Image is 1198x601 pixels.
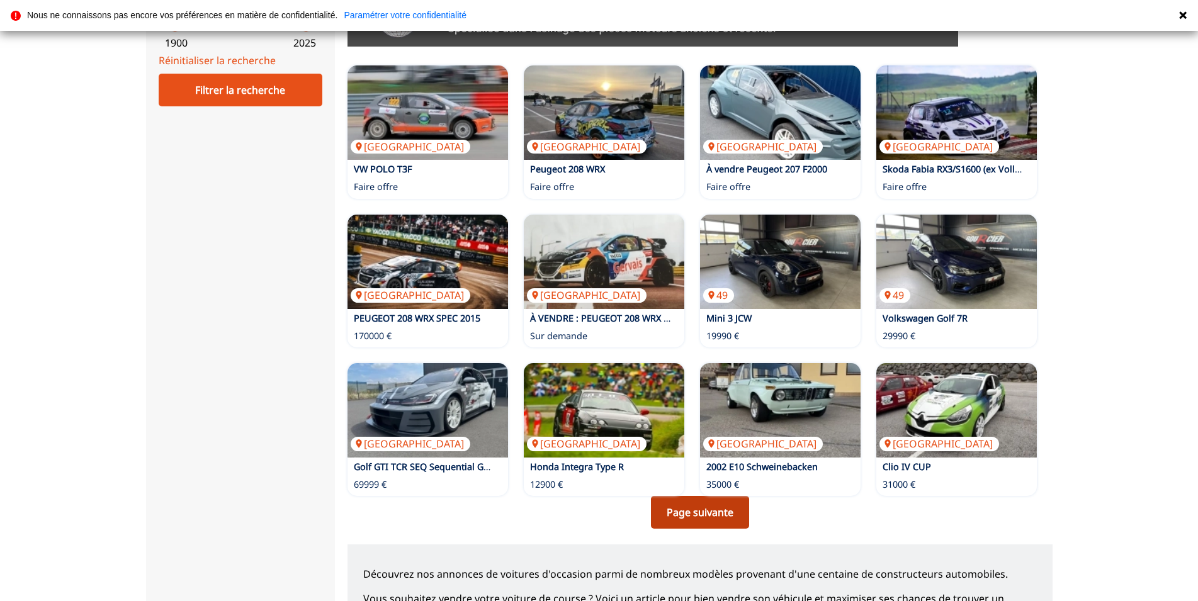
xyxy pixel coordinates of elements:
[651,496,749,529] a: Page suivante
[524,363,684,458] img: Honda Integra Type R
[348,65,508,160] a: VW POLO T3F[GEOGRAPHIC_DATA]
[883,461,931,473] a: Clio IV CUP
[703,288,734,302] p: 49
[165,36,188,50] p: 1900
[524,363,684,458] a: Honda Integra Type R[GEOGRAPHIC_DATA]
[354,478,387,491] p: 69999 €
[706,163,827,175] a: À vendre Peugeot 207 F2000
[159,53,276,67] a: Réinitialiser la recherche
[524,215,684,309] a: À VENDRE : PEUGEOT 208 WRX RALLYCROSS[GEOGRAPHIC_DATA]
[354,312,480,324] a: PEUGEOT 208 WRX SPEC 2015
[530,312,718,324] a: À VENDRE : PEUGEOT 208 WRX RALLYCROSS
[530,478,563,491] p: 12900 €
[876,363,1037,458] img: Clio IV CUP
[703,140,823,154] p: [GEOGRAPHIC_DATA]
[354,181,398,193] p: Faire offre
[293,36,316,50] p: 2025
[348,363,508,458] a: Golf GTI TCR SEQ Sequential Gearbox Engstler Volkswagen[GEOGRAPHIC_DATA]
[527,140,647,154] p: [GEOGRAPHIC_DATA]
[706,478,739,491] p: 35000 €
[883,330,915,342] p: 29990 €
[876,215,1037,309] a: Volkswagen Golf 7R49
[700,65,861,160] a: À vendre Peugeot 207 F2000[GEOGRAPHIC_DATA]
[883,312,968,324] a: Volkswagen Golf 7R
[700,215,861,309] a: Mini 3 JCW49
[527,437,647,451] p: [GEOGRAPHIC_DATA]
[876,65,1037,160] img: Skoda Fabia RX3/S1600 (ex Volland)
[351,140,470,154] p: [GEOGRAPHIC_DATA]
[876,363,1037,458] a: Clio IV CUP[GEOGRAPHIC_DATA]
[351,288,470,302] p: [GEOGRAPHIC_DATA]
[706,181,750,193] p: Faire offre
[354,461,606,473] a: Golf GTI TCR SEQ Sequential Gearbox Engstler Volkswagen
[530,330,587,342] p: Sur demande
[706,461,818,473] a: 2002 E10 Schweinebacken
[530,163,605,175] a: Peugeot 208 WRX
[879,437,999,451] p: [GEOGRAPHIC_DATA]
[879,288,910,302] p: 49
[700,215,861,309] img: Mini 3 JCW
[879,140,999,154] p: [GEOGRAPHIC_DATA]
[27,11,337,20] p: Nous ne connaissons pas encore vos préférences en matière de confidentialité.
[876,65,1037,160] a: Skoda Fabia RX3/S1600 (ex Volland)[GEOGRAPHIC_DATA]
[344,11,466,20] a: Paramétrer votre confidentialité
[348,363,508,458] img: Golf GTI TCR SEQ Sequential Gearbox Engstler Volkswagen
[700,65,861,160] img: À vendre Peugeot 207 F2000
[700,363,861,458] img: 2002 E10 Schweinebacken
[700,363,861,458] a: 2002 E10 Schweinebacken[GEOGRAPHIC_DATA]
[706,330,739,342] p: 19990 €
[159,74,322,106] div: Filtrer la recherche
[524,215,684,309] img: À VENDRE : PEUGEOT 208 WRX RALLYCROSS
[876,215,1037,309] img: Volkswagen Golf 7R
[524,65,684,160] a: Peugeot 208 WRX[GEOGRAPHIC_DATA]
[883,181,927,193] p: Faire offre
[703,437,823,451] p: [GEOGRAPHIC_DATA]
[348,215,508,309] img: PEUGEOT 208 WRX SPEC 2015
[530,181,574,193] p: Faire offre
[354,330,392,342] p: 170000 €
[348,65,508,160] img: VW POLO T3F
[348,215,508,309] a: PEUGEOT 208 WRX SPEC 2015[GEOGRAPHIC_DATA]
[883,163,1034,175] a: Skoda Fabia RX3/S1600 (ex Volland)
[354,163,412,175] a: VW POLO T3F
[530,461,624,473] a: Honda Integra Type R
[706,312,752,324] a: Mini 3 JCW
[351,437,470,451] p: [GEOGRAPHIC_DATA]
[524,65,684,160] img: Peugeot 208 WRX
[527,288,647,302] p: [GEOGRAPHIC_DATA]
[883,478,915,491] p: 31000 €
[363,567,1037,581] p: Découvrez nos annonces de voitures d'occasion parmi de nombreux modèles provenant d'une centaine ...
